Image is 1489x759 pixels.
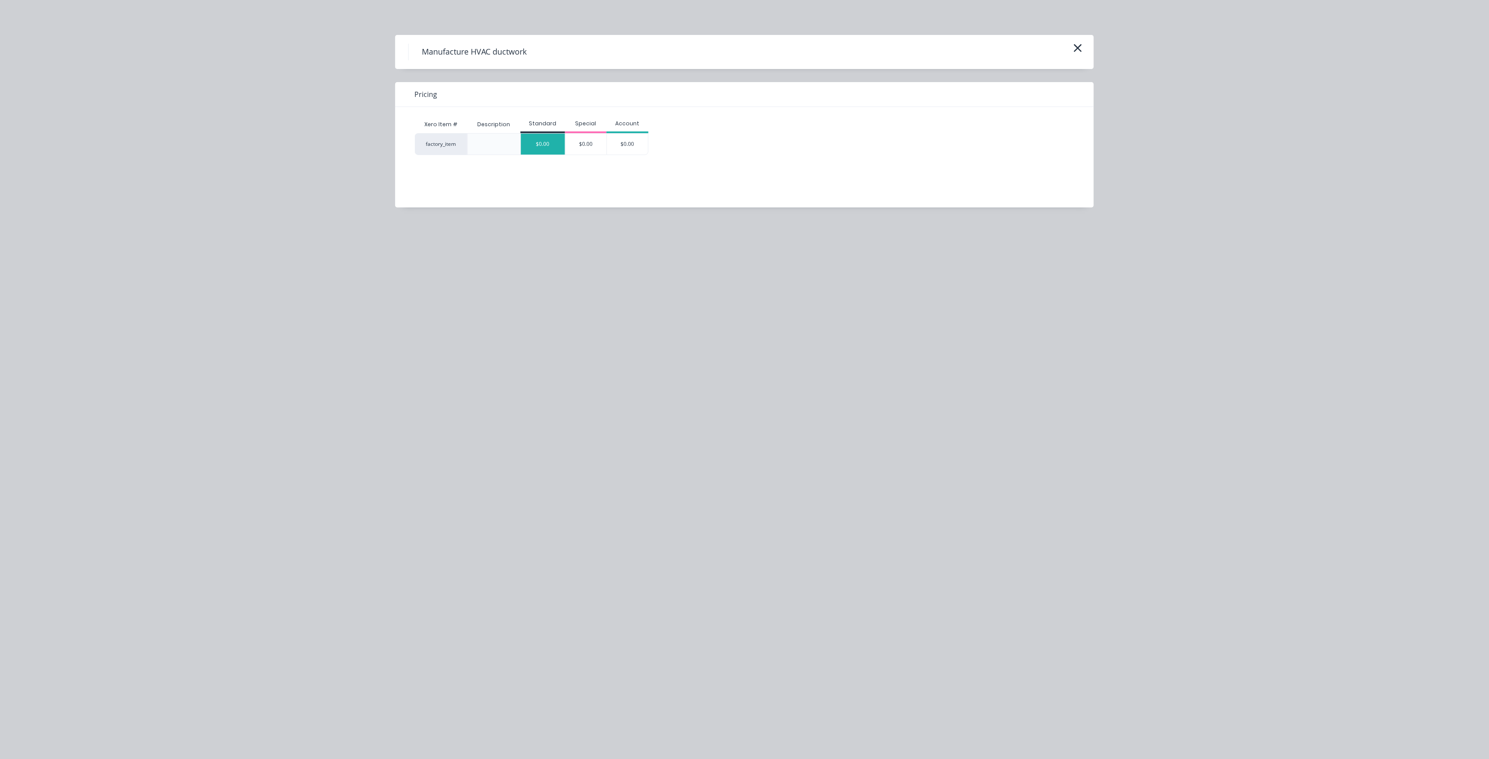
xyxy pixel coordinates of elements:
[521,134,565,155] div: $0.00
[470,114,517,135] div: Description
[565,120,607,128] div: Special
[607,120,648,128] div: Account
[607,134,648,155] div: $0.00
[565,134,607,155] div: $0.00
[414,89,437,100] span: Pricing
[408,44,540,60] h4: Manufacture HVAC ductwork
[415,116,467,133] div: Xero Item #
[415,133,467,155] div: factory_item
[520,120,565,128] div: Standard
